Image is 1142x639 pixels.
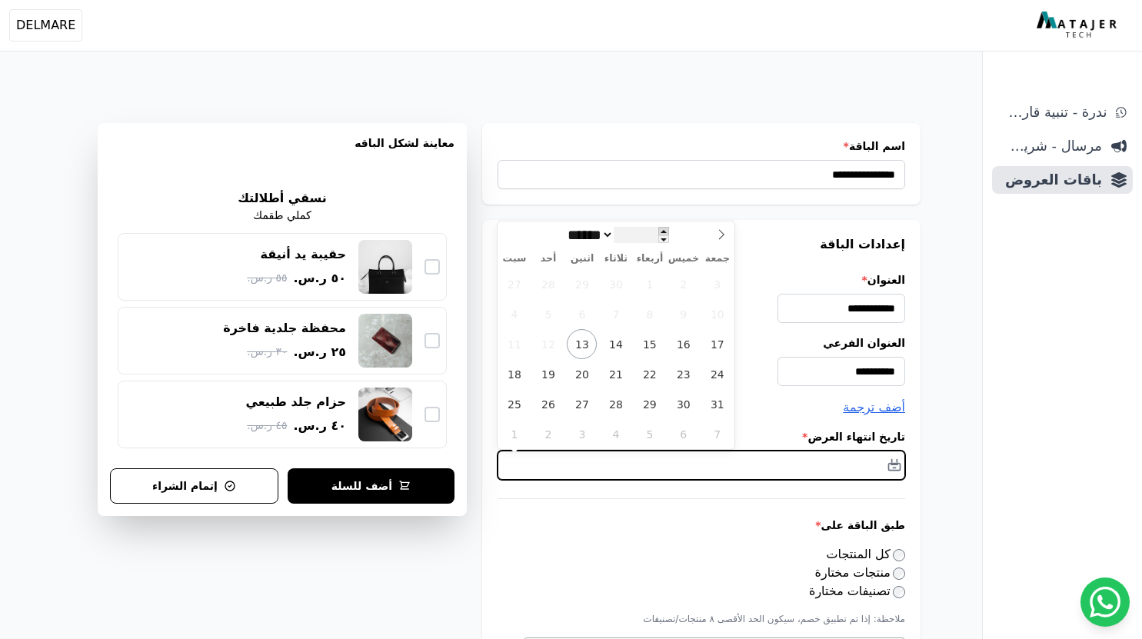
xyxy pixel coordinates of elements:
span: DELMARE [16,16,75,35]
label: طبق الباقة على [498,518,905,533]
span: نوفمبر 2, 2025 [533,419,563,449]
img: حقيبة يد أنيقة [358,240,412,294]
span: ثلاثاء [599,254,633,264]
span: أكتوبر 2, 2025 [668,269,698,299]
span: أكتوبر 12, 2025 [533,329,563,359]
span: نوفمبر 1, 2025 [499,419,529,449]
span: ٥٠ ر.س. [293,269,346,288]
span: نوفمبر 7, 2025 [702,419,732,449]
div: حقيبة يد أنيقة [261,246,346,263]
span: نوفمبر 5, 2025 [634,419,664,449]
img: حزام جلد طبيعي [358,388,412,441]
span: أكتوبر 24, 2025 [702,359,732,389]
span: أكتوبر 21, 2025 [601,359,631,389]
img: محفظة جلدية فاخرة [358,314,412,368]
span: أكتوبر 25, 2025 [499,389,529,419]
span: نوفمبر 3, 2025 [567,419,597,449]
span: ٢٥ ر.س. [293,343,346,361]
span: أكتوبر 28, 2025 [601,389,631,419]
img: MatajerTech Logo [1037,12,1120,39]
span: أكتوبر 1, 2025 [634,269,664,299]
input: سنة [614,227,669,243]
h2: نسقي أطلالتك [238,189,327,208]
span: مرسال - شريط دعاية [998,135,1102,157]
span: أكتوبر 14, 2025 [601,329,631,359]
span: ٥٥ ر.س. [247,270,287,286]
span: أكتوبر 4, 2025 [499,299,529,329]
button: أضف ترجمة [843,398,905,417]
span: أربعاء [633,254,667,264]
p: كملي طقمك [253,208,311,225]
span: ٤٥ ر.س. [247,418,287,434]
div: محفظة جلدية فاخرة [223,320,346,337]
span: أكتوبر 7, 2025 [601,299,631,329]
span: أكتوبر 13, 2025 [567,329,597,359]
label: تصنيفات مختارة [809,584,905,598]
span: أضف ترجمة [843,400,905,414]
button: DELMARE [9,9,82,42]
span: سبت [498,254,531,264]
span: أكتوبر 15, 2025 [634,329,664,359]
span: أكتوبر 26, 2025 [533,389,563,419]
span: أكتوبر 8, 2025 [634,299,664,329]
span: أكتوبر 9, 2025 [668,299,698,329]
span: جمعة [701,254,734,264]
span: سبتمبر 30, 2025 [601,269,631,299]
span: اثنين [565,254,599,264]
span: أكتوبر 17, 2025 [702,329,732,359]
span: أحد [531,254,565,264]
span: سبتمبر 27, 2025 [499,269,529,299]
label: منتجات مختارة [815,565,905,580]
span: أكتوبر 16, 2025 [668,329,698,359]
span: نوفمبر 6, 2025 [668,419,698,449]
span: أكتوبر 20, 2025 [567,359,597,389]
p: ملاحظة: إذا تم تطبيق خصم، سيكون الحد الأقصى ٨ منتجات/تصنيفات [498,613,905,625]
span: باقات العروض [998,169,1102,191]
span: أكتوبر 19, 2025 [533,359,563,389]
span: أكتوبر 18, 2025 [499,359,529,389]
span: أكتوبر 22, 2025 [634,359,664,389]
h3: معاينة لشكل الباقه [110,135,454,169]
label: اسم الباقة [498,138,905,154]
select: شهر [563,227,614,243]
span: أكتوبر 23, 2025 [668,359,698,389]
span: أكتوبر 11, 2025 [499,329,529,359]
span: أكتوبر 27, 2025 [567,389,597,419]
span: ٣٠ ر.س. [247,344,287,360]
span: أكتوبر 5, 2025 [533,299,563,329]
div: حزام جلد طبيعي [246,394,347,411]
span: أكتوبر 29, 2025 [634,389,664,419]
span: أكتوبر 30, 2025 [668,389,698,419]
span: سبتمبر 28, 2025 [533,269,563,299]
span: خميس [667,254,701,264]
label: كل المنتجات [827,547,906,561]
span: أكتوبر 31, 2025 [702,389,732,419]
span: ندرة - تنبية قارب علي النفاذ [998,102,1107,123]
span: سبتمبر 29, 2025 [567,269,597,299]
button: أضف للسلة [288,468,454,504]
input: تصنيفات مختارة [893,586,905,598]
span: أكتوبر 6, 2025 [567,299,597,329]
span: أكتوبر 10, 2025 [702,299,732,329]
span: نوفمبر 4, 2025 [601,419,631,449]
span: ٤٠ ر.س. [293,417,346,435]
button: إتمام الشراء [110,468,278,504]
span: أكتوبر 3, 2025 [702,269,732,299]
